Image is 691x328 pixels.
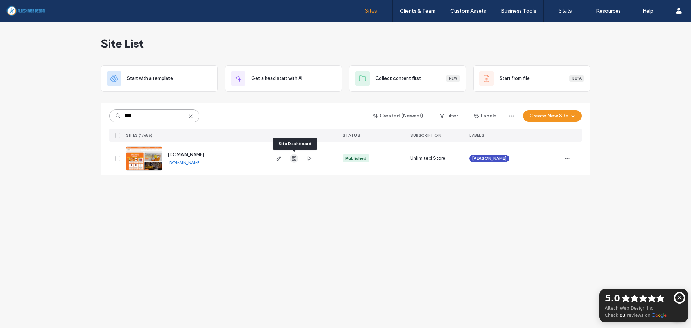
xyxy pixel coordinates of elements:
[168,152,204,157] a: [DOMAIN_NAME]
[559,8,572,14] label: Stats
[473,65,590,92] div: Start from fileBeta
[400,8,435,14] label: Clients & Team
[569,75,584,82] div: Beta
[446,75,460,82] div: New
[450,8,486,14] label: Custom Assets
[410,155,445,162] span: Unlimited Store
[365,8,377,14] label: Sites
[345,155,366,162] div: Published
[468,110,503,122] button: Labels
[375,75,421,82] span: Collect content first
[349,65,466,92] div: Collect content firstNew
[433,110,465,122] button: Filter
[410,133,441,138] span: SUBSCRIPTION
[343,133,360,138] span: STATUS
[643,8,654,14] label: Help
[501,8,536,14] label: Business Tools
[500,75,530,82] span: Start from file
[273,138,317,150] div: Site Dashboard
[126,133,153,138] span: SITES (1/686)
[469,133,484,138] span: LABELS
[168,160,201,165] a: [DOMAIN_NAME]
[523,110,582,122] button: Create New Site
[561,281,691,328] iframe: OpenWidget widget
[225,65,342,92] div: Get a head start with AI
[251,75,302,82] span: Get a head start with AI
[101,36,144,51] span: Site List
[367,110,430,122] button: Created (Newest)
[16,5,31,12] span: Help
[101,65,218,92] div: Start with a template
[127,75,173,82] span: Start with a template
[472,155,506,162] span: [PERSON_NAME]
[596,8,621,14] label: Resources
